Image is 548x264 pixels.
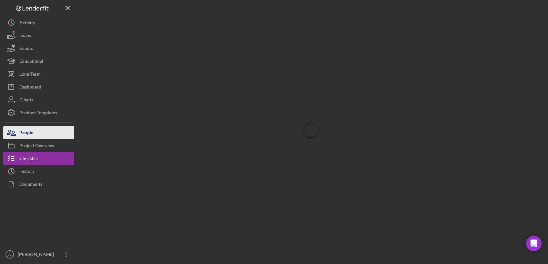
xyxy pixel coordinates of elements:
button: Checklist [3,152,74,165]
div: Activity [19,16,35,31]
div: [PERSON_NAME] [16,248,58,262]
div: History [19,165,35,179]
div: Long-Term [19,68,41,82]
button: Long-Term [3,68,74,80]
div: People [19,126,33,141]
div: Product Templates [19,106,57,121]
button: Activity [3,16,74,29]
div: Clients [19,93,33,108]
div: Educational [19,55,43,69]
button: Clients [3,93,74,106]
button: Dashboard [3,80,74,93]
text: JJ [8,253,11,256]
button: People [3,126,74,139]
button: Educational [3,55,74,68]
button: Documents [3,178,74,191]
button: History [3,165,74,178]
button: Grants [3,42,74,55]
button: Loans [3,29,74,42]
button: Project Overview [3,139,74,152]
button: JJ[PERSON_NAME] [3,248,74,261]
div: Project Overview [19,139,55,154]
div: Loans [19,29,31,43]
button: Product Templates [3,106,74,119]
div: Checklist [19,152,38,166]
div: Open Intercom Messenger [526,236,542,251]
div: Dashboard [19,80,41,95]
div: Documents [19,178,42,192]
div: Grants [19,42,33,56]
